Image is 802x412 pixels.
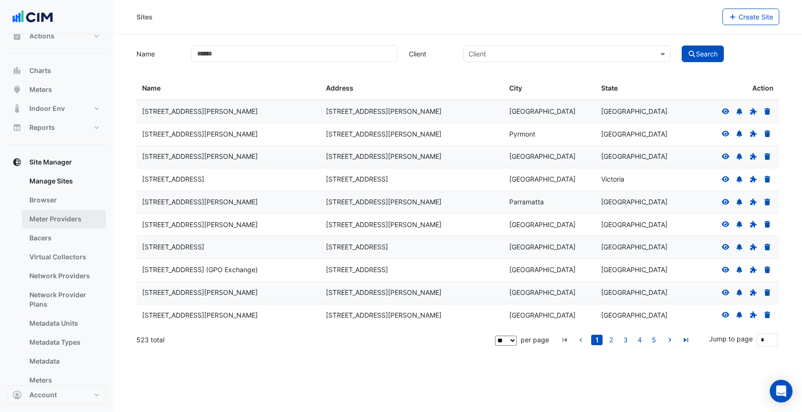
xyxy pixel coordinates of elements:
a: 4 [634,335,645,345]
div: [GEOGRAPHIC_DATA] [509,220,590,230]
a: Delete Site [763,311,772,319]
div: [GEOGRAPHIC_DATA] [601,287,682,298]
app-icon: Meters [12,85,22,94]
a: go to first page [559,335,570,345]
div: [GEOGRAPHIC_DATA] [601,129,682,140]
div: [STREET_ADDRESS] [142,242,315,253]
div: [GEOGRAPHIC_DATA] [509,265,590,275]
button: Search [682,46,724,62]
li: page 3 [618,335,632,345]
div: [GEOGRAPHIC_DATA] [601,265,682,275]
div: [STREET_ADDRESS][PERSON_NAME] [326,129,498,140]
div: [GEOGRAPHIC_DATA] [509,106,590,117]
div: [GEOGRAPHIC_DATA] [601,106,682,117]
app-icon: Reports [12,123,22,132]
app-icon: Actions [12,31,22,41]
button: Indoor Env [8,99,106,118]
a: Delete Site [763,243,772,251]
app-icon: Charts [12,66,22,75]
div: [STREET_ADDRESS][PERSON_NAME] [142,129,315,140]
label: Jump to page [709,334,753,344]
div: [STREET_ADDRESS][PERSON_NAME] [326,197,498,208]
div: [GEOGRAPHIC_DATA] [509,174,590,185]
span: Charts [29,66,51,75]
a: Network Providers [22,266,106,285]
div: Pyrmont [509,129,590,140]
div: [GEOGRAPHIC_DATA] [601,220,682,230]
div: Victoria [601,174,682,185]
li: page 4 [632,335,647,345]
li: page 1 [590,335,604,345]
div: [STREET_ADDRESS] [326,174,498,185]
div: [STREET_ADDRESS][PERSON_NAME] [142,310,315,321]
a: 5 [648,335,659,345]
a: Delete Site [763,175,772,183]
label: Name [131,46,185,62]
div: [STREET_ADDRESS][PERSON_NAME] [326,310,498,321]
div: [GEOGRAPHIC_DATA] [509,310,590,321]
a: Delete Site [763,107,772,115]
a: Delete Site [763,266,772,274]
a: Delete Site [763,152,772,160]
div: [STREET_ADDRESS][PERSON_NAME] [142,220,315,230]
a: Manage Sites [22,172,106,191]
span: Actions [29,31,54,41]
a: Metadata [22,352,106,371]
div: [GEOGRAPHIC_DATA] [509,287,590,298]
div: [STREET_ADDRESS][PERSON_NAME] [326,151,498,162]
button: Charts [8,61,106,80]
button: Actions [8,27,106,46]
button: Reports [8,118,106,137]
span: Site Manager [29,157,72,167]
div: Open Intercom Messenger [770,380,793,403]
div: [STREET_ADDRESS] [326,265,498,275]
span: Action [752,83,774,94]
a: Meter Providers [22,210,106,229]
a: Delete Site [763,288,772,296]
a: 3 [620,335,631,345]
div: [STREET_ADDRESS] [326,242,498,253]
span: Meters [29,85,52,94]
div: [GEOGRAPHIC_DATA] [509,242,590,253]
div: [GEOGRAPHIC_DATA] [601,197,682,208]
a: Delete Site [763,130,772,138]
a: Delete Site [763,220,772,229]
span: Reports [29,123,55,132]
div: [STREET_ADDRESS][PERSON_NAME] [142,106,315,117]
span: per page [521,336,549,344]
div: [STREET_ADDRESS][PERSON_NAME] [142,151,315,162]
a: go to next page [664,335,676,345]
span: Create Site [739,13,773,21]
a: 1 [591,335,603,345]
div: [STREET_ADDRESS] [142,174,315,185]
div: [STREET_ADDRESS][PERSON_NAME] [142,287,315,298]
div: Parramatta [509,197,590,208]
button: Site Manager [8,153,106,172]
a: Metadata Units [22,314,106,333]
a: go to last page [680,335,692,345]
a: Virtual Collectors [22,247,106,266]
span: State [601,84,618,92]
div: [GEOGRAPHIC_DATA] [601,310,682,321]
div: 523 total [136,328,493,352]
span: Account [29,390,57,400]
span: Indoor Env [29,104,65,113]
a: Bacers [22,229,106,247]
div: [STREET_ADDRESS] (GPO Exchange) [142,265,315,275]
a: Metadata Types [22,333,106,352]
img: Company Logo [11,8,54,27]
app-icon: Indoor Env [12,104,22,113]
span: City [509,84,522,92]
div: Sites [136,12,153,22]
li: page 2 [604,335,618,345]
button: Meters [8,80,106,99]
a: Delete Site [763,198,772,206]
button: Create Site [722,9,780,25]
div: [GEOGRAPHIC_DATA] [601,151,682,162]
span: Address [326,84,353,92]
span: Name [142,84,161,92]
li: page 5 [647,335,661,345]
app-icon: Site Manager [12,157,22,167]
a: Browser [22,191,106,210]
div: [GEOGRAPHIC_DATA] [509,151,590,162]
